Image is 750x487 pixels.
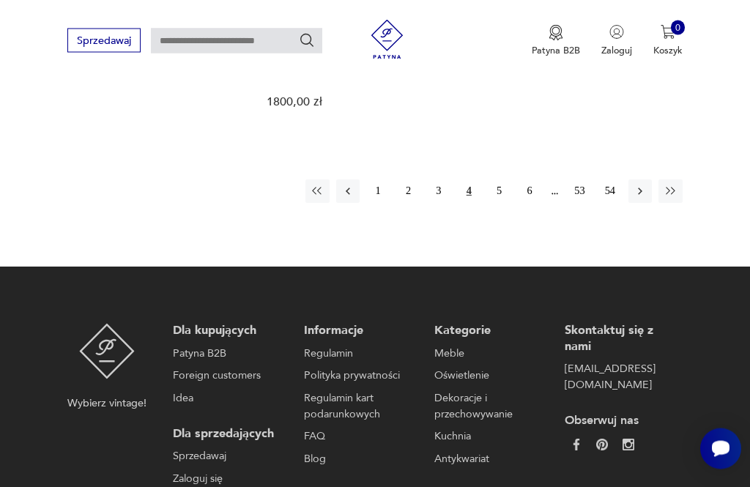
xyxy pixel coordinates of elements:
[565,362,675,393] a: [EMAIL_ADDRESS][DOMAIN_NAME]
[427,180,450,204] button: 3
[434,429,545,445] a: Kuchnia
[671,21,686,35] div: 0
[601,25,632,57] button: Zaloguj
[623,439,634,451] img: c2fd9cf7f39615d9d6839a72ae8e59e5.webp
[363,20,412,59] img: Patyna - sklep z meblami i dekoracjami vintage
[434,368,545,384] a: Oświetlenie
[598,180,622,204] button: 54
[173,449,283,465] a: Sprzedawaj
[565,414,675,430] p: Obserwuj nas
[488,180,511,204] button: 5
[267,97,387,108] p: 1800,00 zł
[532,25,580,57] button: Patyna B2B
[532,25,580,57] a: Ikona medaluPatyna B2B
[304,368,415,384] a: Polityka prywatności
[173,324,283,340] p: Dla kupujących
[609,25,624,40] img: Ikonka użytkownika
[79,324,135,380] img: Patyna - sklep z meblami i dekoracjami vintage
[304,324,415,340] p: Informacje
[661,25,675,40] img: Ikona koszyka
[434,346,545,363] a: Meble
[549,25,563,41] img: Ikona medalu
[299,32,315,48] button: Szukaj
[67,396,146,412] p: Wybierz vintage!
[457,180,480,204] button: 4
[565,324,675,355] p: Skontaktuj się z nami
[571,439,582,451] img: da9060093f698e4c3cedc1453eec5031.webp
[653,25,683,57] button: 0Koszyk
[518,180,541,204] button: 6
[173,346,283,363] a: Patyna B2B
[304,391,415,423] a: Regulamin kart podarunkowych
[396,180,420,204] button: 2
[304,452,415,468] a: Blog
[601,44,632,57] p: Zaloguj
[267,53,387,86] h3: komoda vintage z szufladami i malaturą Op-Art
[173,368,283,384] a: Foreign customers
[700,428,741,469] iframe: Smartsupp widget button
[568,180,591,204] button: 53
[434,452,545,468] a: Antykwariat
[434,324,545,340] p: Kategorie
[304,429,415,445] a: FAQ
[173,427,283,443] p: Dla sprzedających
[596,439,608,451] img: 37d27d81a828e637adc9f9cb2e3d3a8a.webp
[366,180,390,204] button: 1
[67,29,140,53] button: Sprzedawaj
[434,391,545,423] a: Dekoracje i przechowywanie
[653,44,683,57] p: Koszyk
[67,37,140,46] a: Sprzedawaj
[532,44,580,57] p: Patyna B2B
[304,346,415,363] a: Regulamin
[173,391,283,407] a: Idea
